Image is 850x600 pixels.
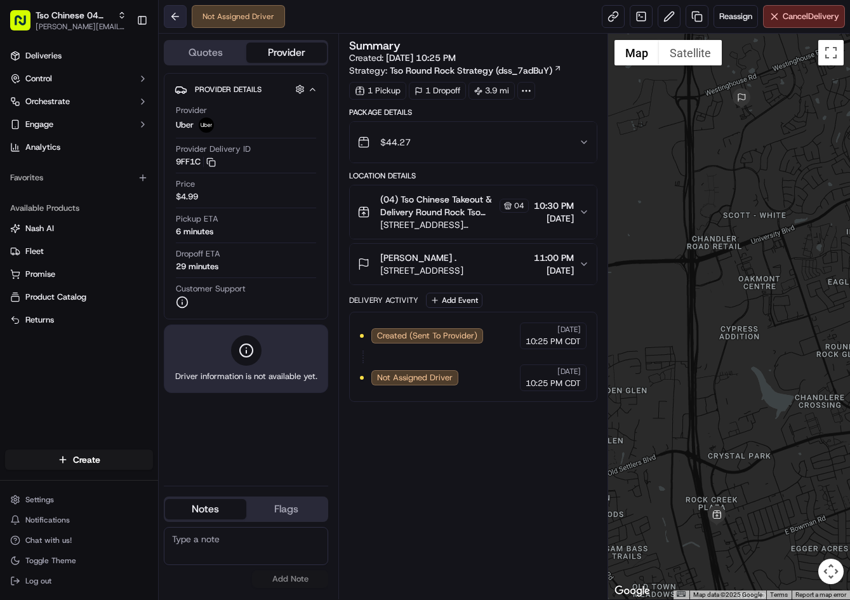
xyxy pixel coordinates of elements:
[25,269,55,280] span: Promise
[349,82,406,100] div: 1 Pickup
[714,5,758,28] button: Reassign
[349,51,456,64] span: Created:
[197,163,231,178] button: See all
[25,50,62,62] span: Deliveries
[25,515,70,525] span: Notifications
[5,114,153,135] button: Engage
[8,279,102,302] a: 📗Knowledge Base
[5,168,153,188] div: Favorites
[112,231,138,241] span: [DATE]
[126,315,154,324] span: Pylon
[176,261,218,272] div: 29 minutes
[5,310,153,330] button: Returns
[349,64,562,77] div: Strategy:
[176,191,198,203] span: $4.99
[349,40,401,51] h3: Summary
[426,293,482,308] button: Add Event
[818,40,844,65] button: Toggle fullscreen view
[13,185,33,205] img: Angelique Valdez
[350,185,597,239] button: (04) Tso Chinese Takeout & Delivery Round Rock Tso Chinese Round Rock Manager04[STREET_ADDRESS][P...
[5,69,153,89] button: Control
[25,197,36,208] img: 1736555255976-a54dd68f-1ca7-489b-9aae-adbdc363a1c4
[677,591,686,597] button: Keyboard shortcuts
[25,96,70,107] span: Orchestrate
[380,218,529,231] span: [STREET_ADDRESS][PERSON_NAME]
[534,251,574,264] span: 11:00 PM
[90,314,154,324] a: Powered byPylon
[25,142,60,153] span: Analytics
[25,291,86,303] span: Product Catalog
[105,231,110,241] span: •
[5,46,153,66] a: Deliveries
[39,197,103,207] span: [PERSON_NAME]
[13,121,36,144] img: 1736555255976-a54dd68f-1ca7-489b-9aae-adbdc363a1c4
[25,314,54,326] span: Returns
[176,156,216,168] button: 9FF1C
[13,219,33,239] img: Brigitte Vinadas
[107,285,117,295] div: 💻
[176,213,218,225] span: Pickup ETA
[10,269,148,280] a: Promise
[25,246,44,257] span: Fleet
[25,535,72,545] span: Chat with us!
[526,336,581,347] span: 10:25 PM CDT
[25,556,76,566] span: Toggle Theme
[195,84,262,95] span: Provider Details
[5,198,153,218] div: Available Products
[120,284,204,297] span: API Documentation
[13,285,23,295] div: 📗
[611,583,653,599] a: Open this area in Google Maps (opens a new window)
[5,241,153,262] button: Fleet
[176,119,194,131] span: Uber
[36,9,112,22] button: Tso Chinese 04 Round Rock
[5,531,153,549] button: Chat with us!
[36,22,126,32] button: [PERSON_NAME][EMAIL_ADDRESS][DOMAIN_NAME]
[5,5,131,36] button: Tso Chinese 04 Round Rock[PERSON_NAME][EMAIL_ADDRESS][DOMAIN_NAME]
[25,576,51,586] span: Log out
[763,5,845,28] button: CancelDelivery
[5,218,153,239] button: Nash AI
[349,171,597,181] div: Location Details
[5,511,153,529] button: Notifications
[409,82,466,100] div: 1 Dropoff
[175,79,317,100] button: Provider Details
[468,82,515,100] div: 3.9 mi
[112,197,138,207] span: [DATE]
[105,197,110,207] span: •
[514,201,524,211] span: 04
[557,366,581,377] span: [DATE]
[102,279,209,302] a: 💻API Documentation
[33,82,229,95] input: Got a question? Start typing here...
[5,552,153,570] button: Toggle Theme
[390,64,562,77] a: Tso Round Rock Strategy (dss_7adBuY)
[377,372,453,383] span: Not Assigned Driver
[5,450,153,470] button: Create
[25,232,36,242] img: 1736555255976-a54dd68f-1ca7-489b-9aae-adbdc363a1c4
[795,591,846,598] a: Report a map error
[5,572,153,590] button: Log out
[5,491,153,509] button: Settings
[380,193,497,218] span: (04) Tso Chinese Takeout & Delivery Round Rock Tso Chinese Round Rock Manager
[165,499,246,519] button: Notes
[380,251,456,264] span: [PERSON_NAME] .
[176,226,213,237] div: 6 minutes
[349,107,597,117] div: Package Details
[10,223,148,234] a: Nash AI
[380,264,463,277] span: [STREET_ADDRESS]
[27,121,50,144] img: 1738778727109-b901c2ba-d612-49f7-a14d-d897ce62d23f
[57,121,208,134] div: Start new chat
[5,264,153,284] button: Promise
[176,178,195,190] span: Price
[73,453,100,466] span: Create
[526,378,581,389] span: 10:25 PM CDT
[534,264,574,277] span: [DATE]
[818,559,844,584] button: Map camera controls
[25,284,97,297] span: Knowledge Base
[693,591,762,598] span: Map data ©2025 Google
[611,583,653,599] img: Google
[349,295,418,305] div: Delivery Activity
[659,40,722,65] button: Show satellite imagery
[377,330,477,342] span: Created (Sent To Provider)
[719,11,752,22] span: Reassign
[39,231,103,241] span: [PERSON_NAME]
